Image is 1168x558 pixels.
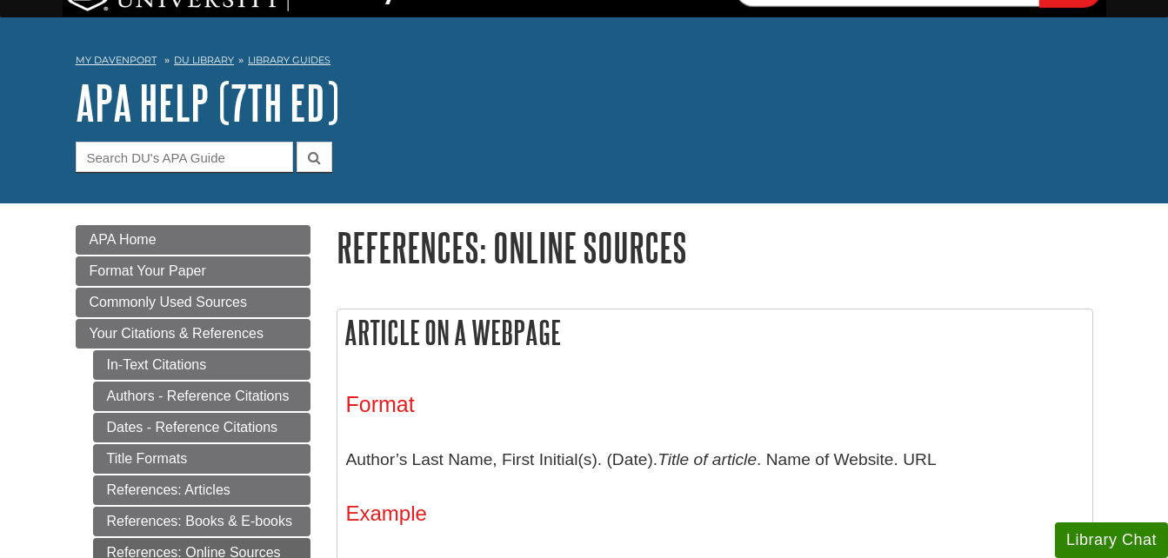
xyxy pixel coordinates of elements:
[76,256,310,286] a: Format Your Paper
[76,225,310,255] a: APA Home
[90,295,247,309] span: Commonly Used Sources
[90,232,157,247] span: APA Home
[76,319,310,349] a: Your Citations & References
[346,435,1084,485] p: Author’s Last Name, First Initial(s). (Date). . Name of Website. URL
[93,475,310,505] a: References: Articles
[76,49,1093,76] nav: breadcrumb
[76,142,293,172] input: Search DU's APA Guide
[76,288,310,317] a: Commonly Used Sources
[174,54,234,66] a: DU Library
[90,263,206,278] span: Format Your Paper
[76,76,339,130] a: APA Help (7th Ed)
[93,413,310,442] a: Dates - Reference Citations
[1055,522,1168,558] button: Library Chat
[93,444,310,474] a: Title Formats
[657,450,757,468] i: Title of article
[248,54,330,66] a: Library Guides
[76,53,157,68] a: My Davenport
[337,309,1092,355] h2: Article on a Webpage
[93,382,310,411] a: Authors - Reference Citations
[90,326,264,341] span: Your Citations & References
[93,507,310,536] a: References: Books & E-books
[346,502,1084,525] h4: Example
[93,350,310,380] a: In-Text Citations
[337,225,1093,269] h1: References: Online Sources
[346,392,1084,417] h3: Format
